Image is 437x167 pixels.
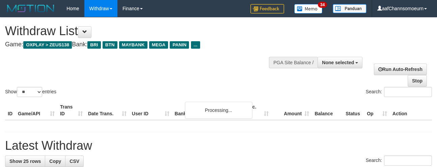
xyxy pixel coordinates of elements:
h1: Withdraw List [5,24,284,38]
th: Status [343,101,364,120]
th: Trans ID [57,101,85,120]
th: Bank Acc. Name [172,101,231,120]
h1: Latest Withdraw [5,139,432,152]
h4: Game: Bank: [5,41,284,48]
a: CSV [65,156,84,167]
label: Show entries [5,87,56,97]
a: Show 25 rows [5,156,45,167]
img: panduan.png [333,4,366,13]
button: None selected [318,57,362,68]
span: PANIN [170,41,189,49]
th: Bank Acc. Number [231,101,271,120]
th: Op [364,101,390,120]
img: Feedback.jpg [250,4,284,14]
th: Action [390,101,432,120]
span: OXPLAY > ZEUS138 [23,41,72,49]
div: Processing... [185,102,252,119]
th: ID [5,101,15,120]
span: Copy [49,159,61,164]
img: MOTION_logo.png [5,3,56,14]
span: BRI [87,41,101,49]
img: Button%20Memo.svg [294,4,323,14]
th: Game/API [15,101,57,120]
span: ... [191,41,200,49]
th: User ID [129,101,172,120]
a: Run Auto-Refresh [374,64,427,75]
th: Date Trans. [85,101,129,120]
th: Amount [271,101,312,120]
span: 34 [318,2,327,8]
label: Search: [366,87,432,97]
span: CSV [70,159,79,164]
input: Search: [384,87,432,97]
span: Show 25 rows [9,159,41,164]
span: MAYBANK [119,41,147,49]
div: PGA Site Balance / [269,57,318,68]
a: Copy [45,156,65,167]
a: Stop [408,75,427,87]
th: Balance [312,101,343,120]
span: MEGA [149,41,168,49]
label: Search: [366,156,432,166]
input: Search: [384,156,432,166]
span: None selected [322,60,354,65]
span: BTN [103,41,117,49]
select: Showentries [17,87,42,97]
